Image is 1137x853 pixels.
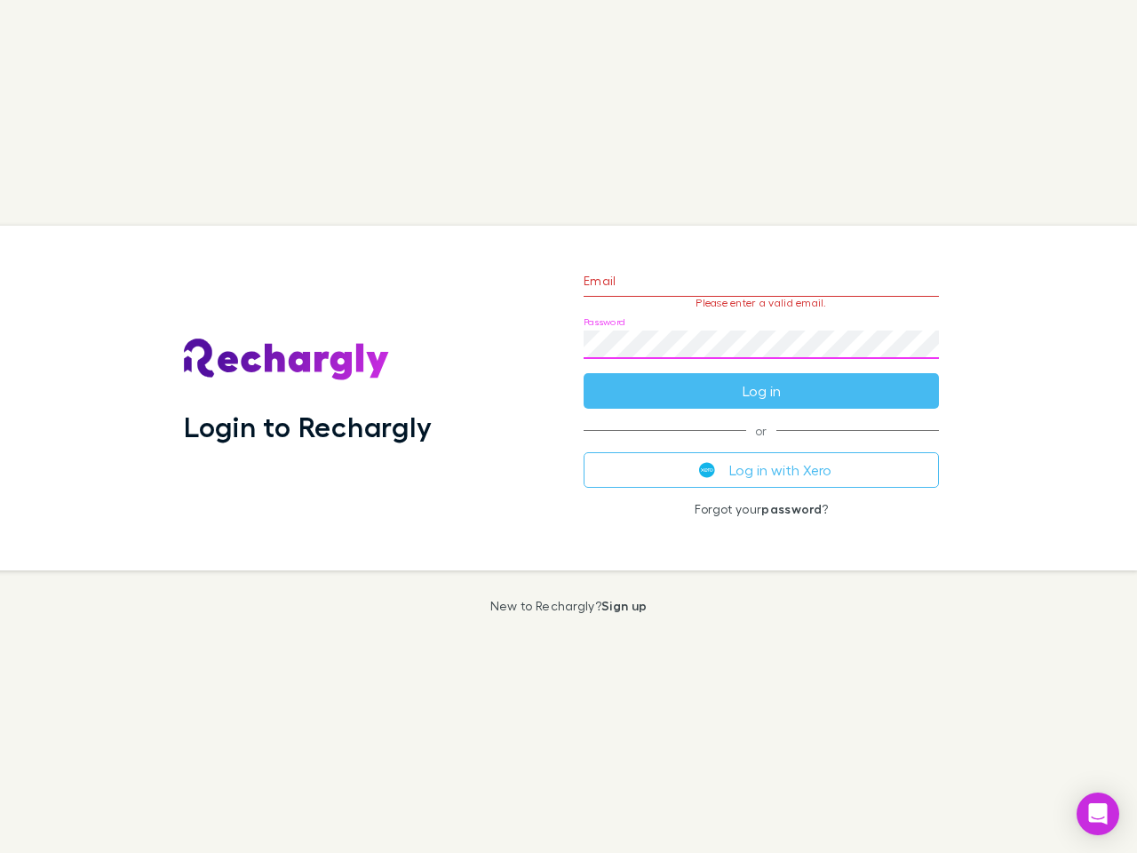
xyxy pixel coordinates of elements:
[601,598,647,613] a: Sign up
[584,452,939,488] button: Log in with Xero
[761,501,822,516] a: password
[184,410,432,443] h1: Login to Rechargly
[184,339,390,381] img: Rechargly's Logo
[584,430,939,431] span: or
[584,373,939,409] button: Log in
[584,502,939,516] p: Forgot your ?
[584,315,625,329] label: Password
[490,599,648,613] p: New to Rechargly?
[1077,793,1119,835] div: Open Intercom Messenger
[699,462,715,478] img: Xero's logo
[584,297,939,309] p: Please enter a valid email.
